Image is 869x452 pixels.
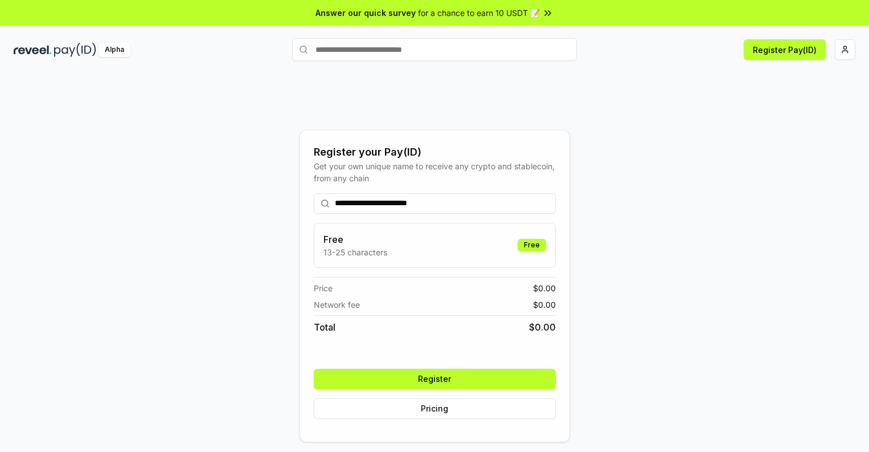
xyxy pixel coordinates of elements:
[99,43,130,57] div: Alpha
[533,299,556,311] span: $ 0.00
[314,369,556,389] button: Register
[323,233,387,246] h3: Free
[314,299,360,311] span: Network fee
[314,320,335,334] span: Total
[14,43,52,57] img: reveel_dark
[314,282,333,294] span: Price
[323,246,387,258] p: 13-25 characters
[533,282,556,294] span: $ 0.00
[418,7,540,19] span: for a chance to earn 10 USDT 📝
[744,39,826,60] button: Register Pay(ID)
[315,7,416,19] span: Answer our quick survey
[314,160,556,184] div: Get your own unique name to receive any crypto and stablecoin, from any chain
[54,43,96,57] img: pay_id
[314,144,556,160] div: Register your Pay(ID)
[529,320,556,334] span: $ 0.00
[518,239,546,251] div: Free
[314,398,556,419] button: Pricing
